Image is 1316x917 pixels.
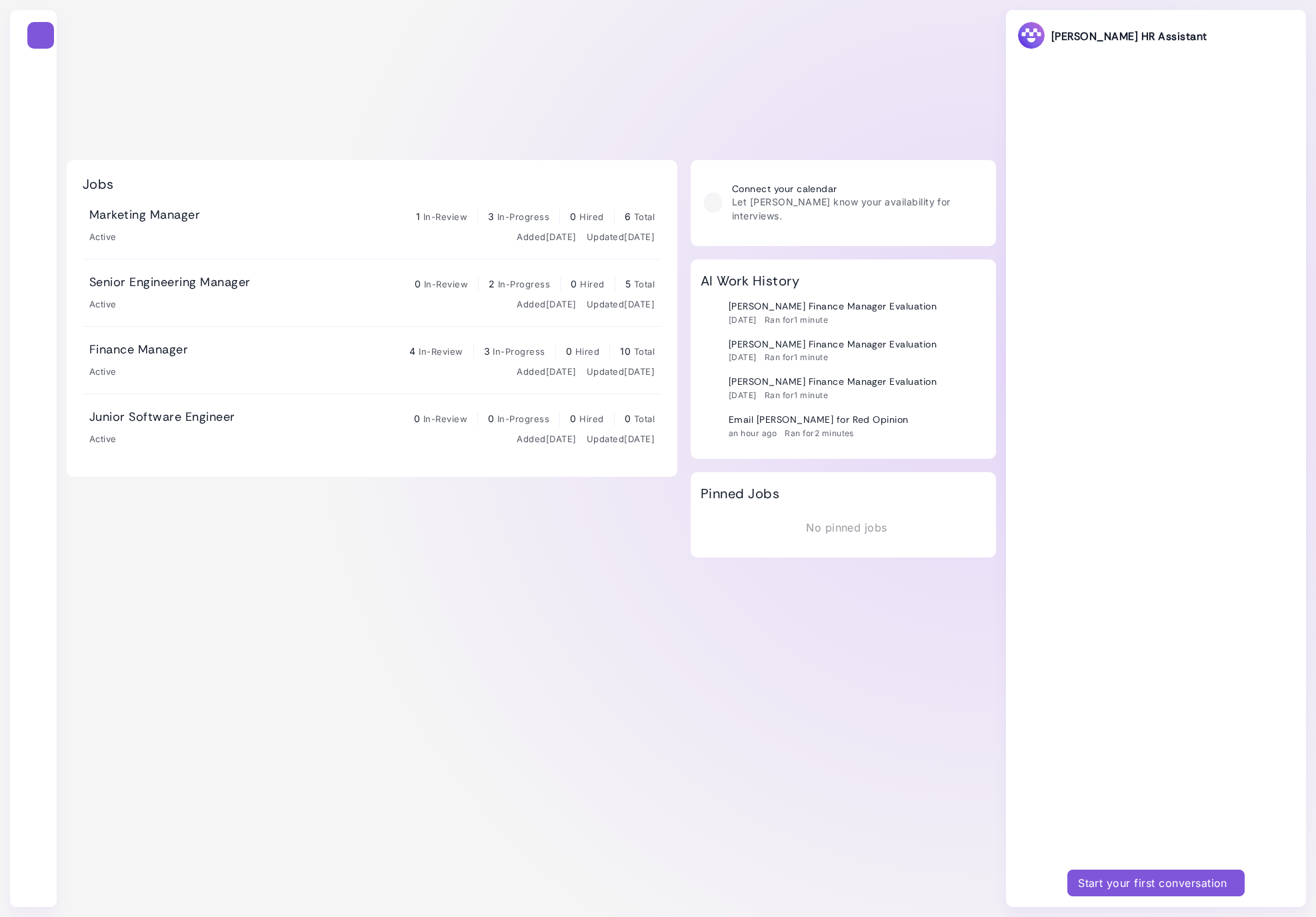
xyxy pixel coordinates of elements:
time: Sep 05, 2025 [624,433,655,444]
span: Ran for 1 minute [765,315,828,325]
span: 5 [625,278,631,289]
span: Hired [579,413,603,424]
span: In-Review [419,346,463,357]
span: 2 [489,278,495,289]
span: 4 [409,345,415,357]
h3: Connect your calendar [732,183,973,195]
time: Sep 05, 2025 [624,299,655,309]
span: In-Progress [497,211,549,222]
span: Hired [580,279,604,289]
div: Updated [587,231,655,244]
div: Updated [587,298,655,311]
div: Updated [587,365,655,379]
div: Added [517,298,576,311]
span: In-Progress [497,413,549,424]
time: Sep 03, 2025 [546,299,577,309]
h3: Senior Engineering Manager [89,275,250,290]
div: Active [89,231,117,244]
span: Total [634,211,655,222]
div: Added [517,365,576,379]
span: Ran for 2 minutes [785,428,854,438]
h3: Marketing Manager [89,208,200,223]
a: Connect your calendar Let [PERSON_NAME] know your availability for interviews. [697,177,989,229]
span: 3 [484,345,490,357]
h3: [PERSON_NAME] Finance Manager Evaluation [729,376,937,387]
span: 10 [620,345,631,357]
p: Let [PERSON_NAME] know your availability for interviews. [732,195,973,223]
div: Added [517,433,576,446]
time: Sep 08, 2025 [729,428,777,438]
span: 0 [571,278,577,289]
time: Sep 03, 2025 [546,433,577,444]
span: In-Review [423,413,467,424]
span: Ran for 1 minute [765,352,828,362]
span: 0 [488,413,494,424]
span: Total [634,346,655,357]
h2: AI Work History [701,273,799,289]
time: Sep 03, 2025 [546,366,577,377]
h3: [PERSON_NAME] Finance Manager Evaluation [729,339,937,350]
a: Junior Software Engineer 0 In-Review 0 In-Progress 0 Hired 0 Total Active Added[DATE] Updated[DATE] [83,394,661,461]
div: Updated [587,433,655,446]
span: 3 [488,211,494,222]
span: 1 [416,211,420,222]
time: Sep 05, 2025 [729,315,757,325]
div: Active [89,298,117,311]
span: 0 [625,413,631,424]
span: Hired [579,211,603,222]
a: Senior Engineering Manager 0 In-Review 2 In-Progress 0 Hired 5 Total Active Added[DATE] Updated[D... [83,259,661,326]
span: 0 [570,413,576,424]
div: Added [517,231,576,244]
a: Marketing Manager 1 In-Review 3 In-Progress 0 Hired 6 Total Active Added[DATE] Updated[DATE] [83,192,661,259]
span: In-Progress [493,346,545,357]
span: In-Review [423,211,467,222]
time: Sep 05, 2025 [729,390,757,400]
span: 0 [414,413,420,424]
h3: [PERSON_NAME] Finance Manager Evaluation [729,301,937,312]
span: Ran for 1 minute [765,390,828,400]
span: 0 [415,278,421,289]
h3: Finance Manager [89,343,188,357]
span: 6 [625,211,631,222]
div: Active [89,433,117,446]
h3: Junior Software Engineer [89,410,235,425]
h2: Jobs [83,176,114,192]
time: Sep 05, 2025 [729,352,757,362]
div: Active [89,365,117,379]
div: No pinned jobs [701,515,986,540]
span: Total [634,413,655,424]
time: Sep 05, 2025 [624,231,655,242]
h3: [PERSON_NAME] HR Assistant [1017,21,1207,52]
span: In-Review [424,279,468,289]
a: Finance Manager 4 In-Review 3 In-Progress 0 Hired 10 Total Active Added[DATE] Updated[DATE] [83,327,661,393]
h3: Email [PERSON_NAME] for Red Opinion [729,414,909,425]
span: 0 [570,211,576,222]
span: Hired [575,346,599,357]
div: Start your first conversation [1078,875,1234,891]
span: In-Progress [498,279,550,289]
span: 0 [566,345,572,357]
h2: Pinned Jobs [701,486,779,502]
button: Start your first conversation [1067,870,1245,896]
time: Sep 03, 2025 [546,231,577,242]
time: Sep 05, 2025 [624,366,655,377]
span: Total [634,279,655,289]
